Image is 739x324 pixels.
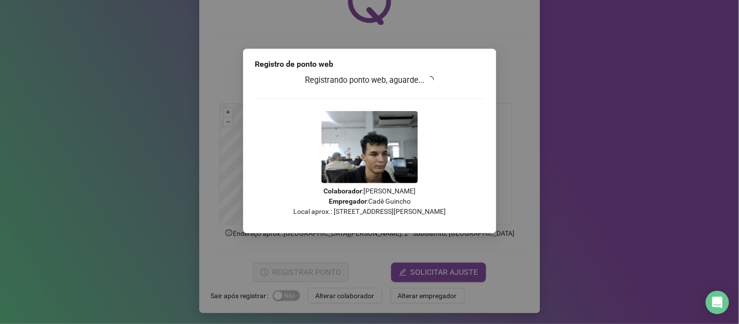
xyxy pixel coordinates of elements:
[323,187,362,195] strong: Colaborador
[706,291,729,314] div: Open Intercom Messenger
[426,76,435,84] span: loading
[329,197,367,205] strong: Empregador
[322,111,418,183] img: 2Q==
[255,186,485,217] p: : [PERSON_NAME] : Cadê Guincho Local aprox.: [STREET_ADDRESS][PERSON_NAME]
[255,58,485,70] div: Registro de ponto web
[255,74,485,87] h3: Registrando ponto web, aguarde...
